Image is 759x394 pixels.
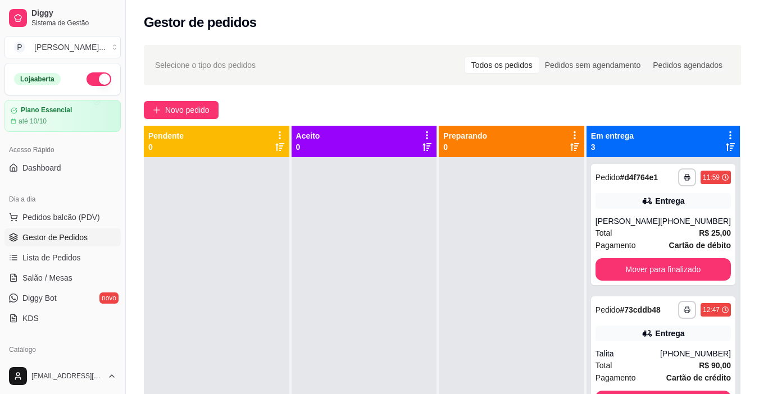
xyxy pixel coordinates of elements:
[655,195,684,207] div: Entrega
[703,305,720,314] div: 12:47
[596,305,620,314] span: Pedido
[19,117,47,126] article: até 10/10
[596,173,620,182] span: Pedido
[443,130,487,141] p: Preparando
[4,4,121,31] a: DiggySistema de Gestão
[4,208,121,226] button: Pedidos balcão (PDV)
[699,228,731,237] strong: R$ 25,00
[165,104,210,116] span: Novo pedido
[596,348,660,359] div: Talita
[144,101,219,119] button: Novo pedido
[669,241,731,250] strong: Cartão de débito
[4,363,121,390] button: [EMAIL_ADDRESS][DOMAIN_NAME]
[596,258,731,281] button: Mover para finalizado
[4,289,121,307] a: Diggy Botnovo
[660,348,731,359] div: [PHONE_NUMBER]
[591,141,634,153] p: 3
[34,42,106,53] div: [PERSON_NAME] ...
[443,141,487,153] p: 0
[596,239,636,251] span: Pagamento
[596,216,660,227] div: [PERSON_NAME]
[22,292,57,304] span: Diggy Bot
[620,305,660,314] strong: # 73cddb48
[620,173,658,182] strong: # d4f764e1
[22,212,100,223] span: Pedidos balcão (PDV)
[4,249,121,267] a: Lista de Pedidos
[703,173,720,182] div: 11:59
[155,59,256,71] span: Selecione o tipo dos pedidos
[144,13,257,31] h2: Gestor de pedidos
[14,73,61,85] div: Loja aberta
[31,372,103,381] span: [EMAIL_ADDRESS][DOMAIN_NAME]
[296,130,320,141] p: Aceito
[148,130,184,141] p: Pendente
[660,216,731,227] div: [PHONE_NUMBER]
[21,106,72,114] article: Plano Essencial
[87,72,111,86] button: Alterar Status
[148,141,184,153] p: 0
[4,269,121,287] a: Salão / Mesas
[31,19,116,28] span: Sistema de Gestão
[539,57,647,73] div: Pedidos sem agendamento
[4,159,121,177] a: Dashboard
[4,141,121,159] div: Acesso Rápido
[596,359,612,372] span: Total
[596,227,612,239] span: Total
[666,373,731,382] strong: Cartão de crédito
[655,328,684,339] div: Entrega
[4,36,121,58] button: Select a team
[4,100,121,132] a: Plano Essencialaté 10/10
[4,228,121,246] a: Gestor de Pedidos
[22,162,61,173] span: Dashboard
[22,313,39,324] span: KDS
[4,190,121,208] div: Dia a dia
[22,232,88,243] span: Gestor de Pedidos
[31,8,116,19] span: Diggy
[22,252,81,263] span: Lista de Pedidos
[591,130,634,141] p: Em entrega
[4,309,121,327] a: KDS
[14,42,25,53] span: P
[699,361,731,370] strong: R$ 90,00
[596,372,636,384] span: Pagamento
[22,272,72,283] span: Salão / Mesas
[647,57,729,73] div: Pedidos agendados
[4,341,121,359] div: Catálogo
[153,106,161,114] span: plus
[465,57,539,73] div: Todos os pedidos
[296,141,320,153] p: 0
